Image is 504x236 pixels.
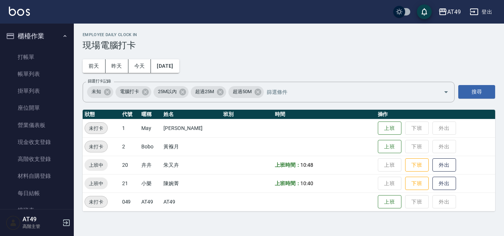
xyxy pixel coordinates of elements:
[106,59,128,73] button: 昨天
[228,86,264,98] div: 超過50M
[378,195,401,209] button: 上班
[3,185,71,202] a: 每日結帳
[378,121,401,135] button: 上班
[467,5,495,19] button: 登出
[275,162,301,168] b: 上班時間：
[300,162,313,168] span: 10:48
[120,110,140,119] th: 代號
[85,124,107,132] span: 未打卡
[191,88,218,95] span: 超過25M
[9,7,30,16] img: Logo
[440,86,452,98] button: Open
[447,7,461,17] div: AT49
[376,110,495,119] th: 操作
[3,66,71,82] a: 帳單列表
[128,59,151,73] button: 今天
[83,59,106,73] button: 前天
[458,85,495,99] button: 搜尋
[115,86,151,98] div: 電腦打卡
[405,177,429,190] button: 下班
[432,158,456,172] button: 外出
[3,134,71,151] a: 現金收支登錄
[265,85,431,98] input: 篩選條件
[153,88,181,95] span: 25M以內
[417,4,432,19] button: save
[84,161,108,169] span: 上班中
[3,49,71,66] a: 打帳單
[83,40,495,50] h3: 現場電腦打卡
[432,177,456,190] button: 外出
[162,156,221,174] td: 朱又卉
[120,174,140,193] td: 21
[3,202,71,219] a: 排班表
[3,82,71,99] a: 掛單列表
[191,86,226,98] div: 超過25M
[85,198,107,206] span: 未打卡
[273,110,376,119] th: 時間
[139,110,162,119] th: 暱稱
[3,151,71,168] a: 高階收支登錄
[83,110,120,119] th: 狀態
[83,32,495,37] h2: Employee Daily Clock In
[275,180,301,186] b: 上班時間：
[139,174,162,193] td: 小樂
[162,119,221,137] td: [PERSON_NAME]
[85,143,107,151] span: 未打卡
[162,110,221,119] th: 姓名
[139,137,162,156] td: Bobo
[3,99,71,116] a: 座位開單
[87,88,106,95] span: 未知
[3,168,71,184] a: 材料自購登錄
[300,180,313,186] span: 10:40
[435,4,464,20] button: AT49
[221,110,273,119] th: 班別
[120,156,140,174] td: 20
[405,158,429,172] button: 下班
[120,119,140,137] td: 1
[120,193,140,211] td: 049
[23,216,60,223] h5: AT49
[162,137,221,156] td: 黃褓月
[162,174,221,193] td: 陳婉菁
[120,137,140,156] td: 2
[87,86,113,98] div: 未知
[139,193,162,211] td: AT49
[88,78,111,84] label: 篩選打卡記錄
[151,59,179,73] button: [DATE]
[6,215,21,230] img: Person
[115,88,144,95] span: 電腦打卡
[3,27,71,46] button: 櫃檯作業
[3,117,71,134] a: 營業儀表板
[153,86,189,98] div: 25M以內
[139,119,162,137] td: May
[378,140,401,154] button: 上班
[162,193,221,211] td: AT49
[23,223,60,230] p: 高階主管
[84,180,108,187] span: 上班中
[228,88,256,95] span: 超過50M
[139,156,162,174] td: 卉卉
